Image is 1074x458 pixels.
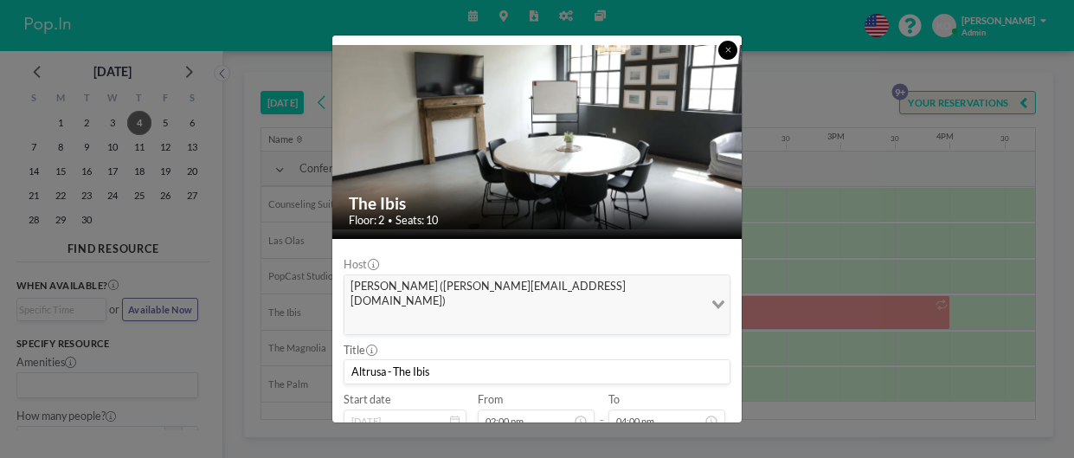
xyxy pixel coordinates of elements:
[344,360,730,384] input: (No title)
[346,313,701,331] input: Search for option
[600,397,603,428] span: -
[344,275,730,334] div: Search for option
[332,45,743,229] img: 537.png
[349,193,727,214] h2: The Ibis
[349,214,384,228] span: Floor: 2
[344,258,378,272] label: Host
[344,393,391,407] label: Start date
[348,279,699,309] span: [PERSON_NAME] ([PERSON_NAME][EMAIL_ADDRESS][DOMAIN_NAME])
[396,214,438,228] span: Seats: 10
[478,393,503,407] label: From
[344,344,376,358] label: Title
[608,393,620,407] label: To
[388,216,392,226] span: •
